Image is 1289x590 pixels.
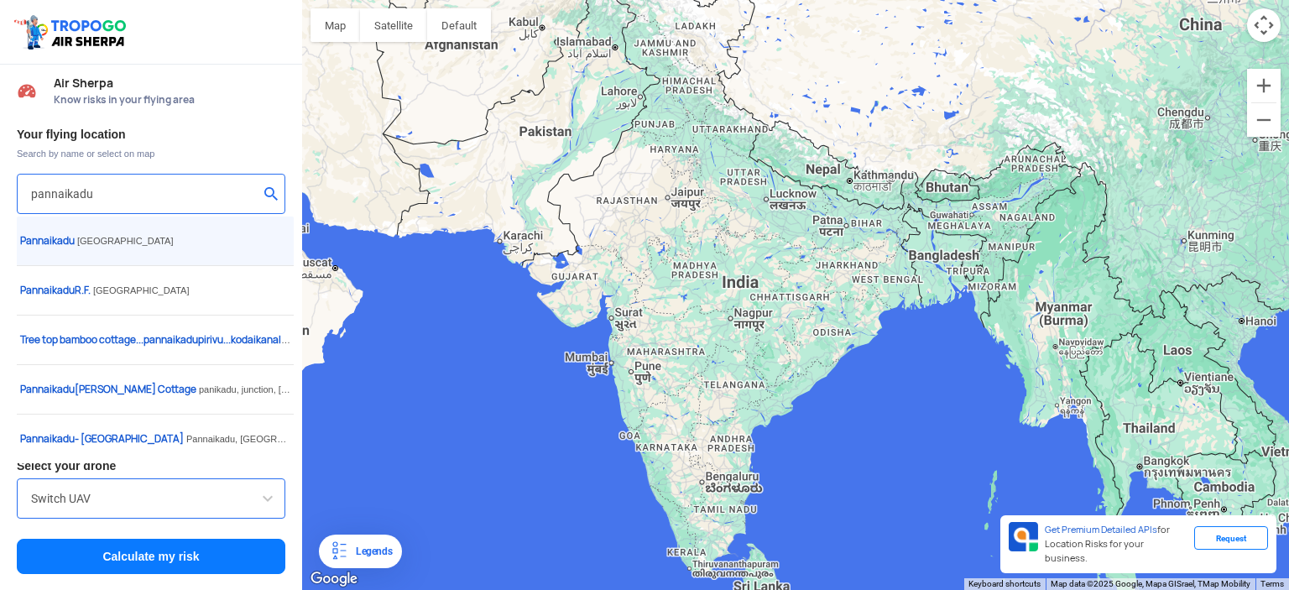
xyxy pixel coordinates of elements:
[186,434,337,444] span: Pannaikadu, [GEOGRAPHIC_DATA]
[1045,524,1157,535] span: Get Premium Detailed APIs
[93,285,190,295] span: [GEOGRAPHIC_DATA]
[20,284,75,297] span: Pannaikadu
[54,76,285,90] span: Air Sherpa
[20,234,75,248] span: Pannaikadu
[54,93,285,107] span: Know risks in your flying area
[349,541,392,561] div: Legends
[17,460,285,472] h3: Select your drone
[20,333,284,347] span: Tree top bamboo cottage... pirivu...kodaikanal
[17,147,285,160] span: Search by name or select on map
[17,539,285,574] button: Calculate my risk
[1247,103,1281,137] button: Zoom out
[360,8,427,42] button: Show satellite imagery
[1009,522,1038,551] img: Premium APIs
[20,432,75,446] span: Pannaikadu
[13,13,132,51] img: ic_tgdronemaps.svg
[1260,579,1284,588] a: Terms
[968,578,1041,590] button: Keyboard shortcuts
[31,184,258,204] input: Search your flying location
[1194,526,1268,550] div: Request
[144,333,198,347] span: pannaikadu
[1247,8,1281,42] button: Map camera controls
[20,383,199,396] span: [PERSON_NAME] Cottage
[20,284,93,297] span: R.F.
[77,236,174,246] span: [GEOGRAPHIC_DATA]
[20,383,75,396] span: Pannaikadu
[306,568,362,590] img: Google
[1051,579,1250,588] span: Map data ©2025 Google, Mapa GISrael, TMap Mobility
[329,541,349,561] img: Legends
[17,128,285,140] h3: Your flying location
[31,488,271,509] input: Search by name or Brand
[199,384,476,394] span: panikadu, junction, [GEOGRAPHIC_DATA], [GEOGRAPHIC_DATA]
[311,8,360,42] button: Show street map
[306,568,362,590] a: Open this area in Google Maps (opens a new window)
[20,432,186,446] span: - [GEOGRAPHIC_DATA]
[1038,522,1194,567] div: for Location Risks for your business.
[17,81,37,101] img: Risk Scores
[1247,69,1281,102] button: Zoom in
